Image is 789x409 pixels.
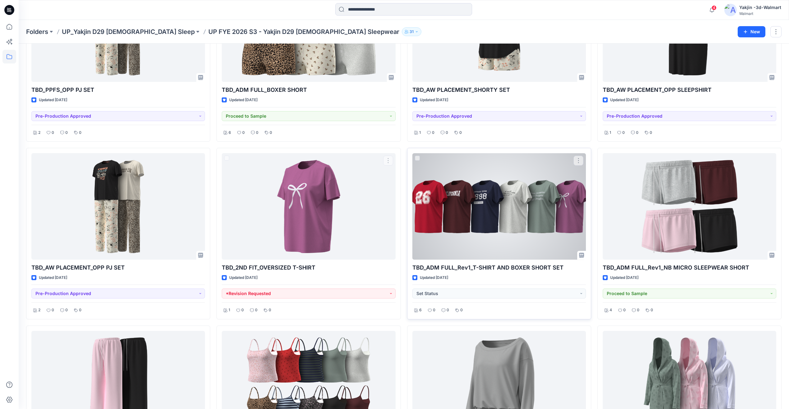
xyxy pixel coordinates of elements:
p: UP FYE 2026 S3 - Yakjin D29 [DEMOGRAPHIC_DATA] Sleepwear [208,27,399,36]
p: 6 [419,307,422,313]
p: 0 [446,129,448,136]
p: 0 [79,129,81,136]
a: Folders [26,27,48,36]
p: Updated [DATE] [229,275,258,281]
p: 6 [229,129,231,136]
p: TBD_2ND FIT_OVERSIZED T-SHIRT [222,263,395,272]
a: TBD_ADM FULL_Rev1_NB MICRO SLEEPWEAR SHORT [603,153,776,259]
p: TBD_PPFS_OPP PJ SET [31,86,205,94]
p: 0 [651,307,653,313]
p: Updated [DATE] [229,97,258,103]
p: 31 [410,28,414,35]
p: 0 [52,129,54,136]
p: 0 [460,307,463,313]
p: TBD_AW PLACEMENT_SHORTY SET [412,86,586,94]
p: Updated [DATE] [39,275,67,281]
p: 0 [622,129,625,136]
p: 0 [432,129,434,136]
p: TBD_ADM FULL_Rev1_NB MICRO SLEEPWEAR SHORT [603,263,776,272]
img: avatar [724,4,737,16]
p: 0 [242,129,245,136]
p: 0 [636,129,638,136]
p: 0 [255,307,258,313]
p: 0 [459,129,462,136]
p: Updated [DATE] [420,275,448,281]
p: 0 [65,307,68,313]
div: Yakjin -3d-Walmart [739,4,781,11]
a: TBD_2ND FIT_OVERSIZED T-SHIRT [222,153,395,259]
p: 0 [270,129,272,136]
span: 4 [712,5,717,10]
p: 0 [623,307,626,313]
p: 2 [38,129,40,136]
a: TBD_AW PLACEMENT_OPP PJ SET [31,153,205,259]
p: 4 [610,307,612,313]
p: TBD_AW PLACEMENT_OPP SLEEPSHIRT [603,86,776,94]
p: TBD_ADM FULL_Rev1_T-SHIRT AND BOXER SHORT SET [412,263,586,272]
p: 0 [637,307,639,313]
div: Walmart [739,11,781,16]
button: New [738,26,765,37]
p: TBD_ADM FULL_BOXER SHORT [222,86,395,94]
button: 31 [402,27,421,36]
p: 1 [229,307,230,313]
p: 0 [256,129,258,136]
a: TBD_ADM FULL_Rev1_T-SHIRT AND BOXER SHORT SET [412,153,586,259]
p: 1 [419,129,421,136]
p: Updated [DATE] [420,97,448,103]
p: 0 [52,307,54,313]
p: 2 [38,307,40,313]
p: 0 [433,307,435,313]
p: 0 [79,307,81,313]
p: 0 [269,307,271,313]
p: Updated [DATE] [610,275,638,281]
p: 1 [610,129,611,136]
p: Updated [DATE] [610,97,638,103]
p: 0 [650,129,652,136]
p: Updated [DATE] [39,97,67,103]
p: 0 [65,129,68,136]
p: 0 [241,307,244,313]
p: 0 [447,307,449,313]
p: TBD_AW PLACEMENT_OPP PJ SET [31,263,205,272]
a: UP_Yakjin D29 [DEMOGRAPHIC_DATA] Sleep [62,27,195,36]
